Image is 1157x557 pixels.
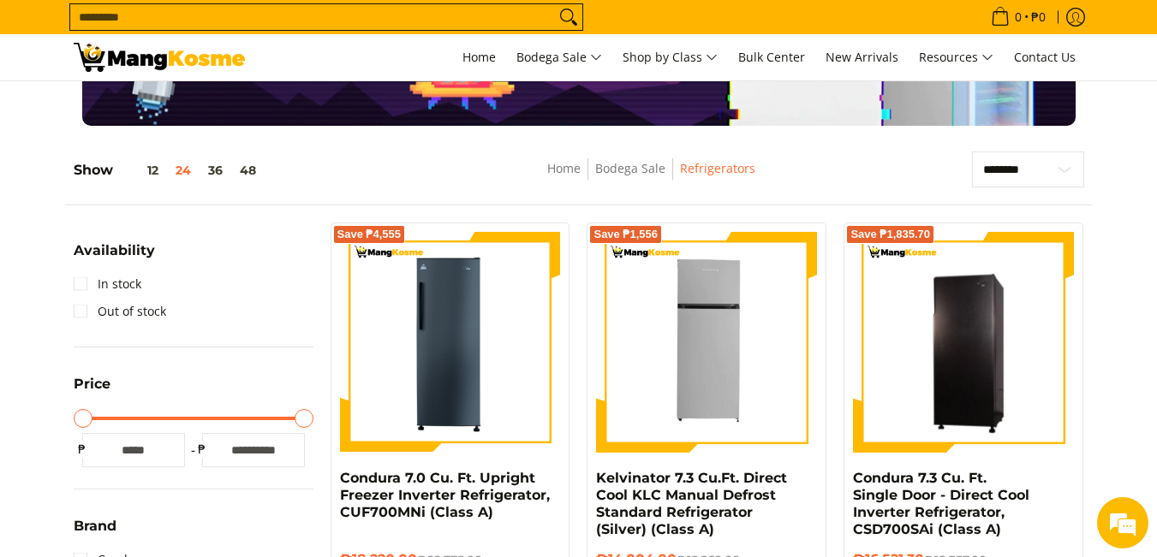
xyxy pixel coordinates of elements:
[986,8,1051,27] span: •
[74,441,91,458] span: ₱
[910,34,1002,80] a: Resources
[1005,34,1084,80] a: Contact Us
[74,162,265,179] h5: Show
[427,158,876,197] nav: Breadcrumbs
[167,163,200,177] button: 24
[1012,11,1024,23] span: 0
[555,4,582,30] button: Search
[74,43,245,72] img: Bodega Sale Refrigerator l Mang Kosme: Home Appliances Warehouse Sale
[194,441,211,458] span: ₱
[340,232,561,453] img: Condura 7.0 Cu. Ft. Upright Freezer Inverter Refrigerator, CUF700MNi (Class A)
[850,229,930,240] span: Save ₱1,835.70
[596,232,817,453] img: Kelvinator 7.3 Cu.Ft. Direct Cool KLC Manual Defrost Standard Refrigerator (Silver) (Class A)
[74,270,141,298] a: In stock
[340,470,550,520] a: Condura 7.0 Cu. Ft. Upright Freezer Inverter Refrigerator, CUF700MNi (Class A)
[74,244,155,270] summary: Open
[919,47,993,68] span: Resources
[74,244,155,258] span: Availability
[262,34,1084,80] nav: Main Menu
[826,49,898,65] span: New Arrivals
[74,519,116,546] summary: Open
[74,377,110,391] span: Price
[113,163,167,177] button: 12
[516,47,602,68] span: Bodega Sale
[817,34,907,80] a: New Arrivals
[614,34,726,80] a: Shop by Class
[680,160,755,176] a: Refrigerators
[9,373,326,433] textarea: Type your message and hit 'Enter'
[99,169,236,341] span: We're online!
[231,163,265,177] button: 48
[454,34,504,80] a: Home
[738,49,805,65] span: Bulk Center
[462,49,496,65] span: Home
[853,234,1074,450] img: Condura 7.3 Cu. Ft. Single Door - Direct Cool Inverter Refrigerator, CSD700SAi (Class A)
[1014,49,1076,65] span: Contact Us
[595,160,665,176] a: Bodega Sale
[853,470,1029,537] a: Condura 7.3 Cu. Ft. Single Door - Direct Cool Inverter Refrigerator, CSD700SAi (Class A)
[89,96,288,118] div: Chat with us now
[200,163,231,177] button: 36
[730,34,814,80] a: Bulk Center
[1029,11,1048,23] span: ₱0
[508,34,611,80] a: Bodega Sale
[337,229,402,240] span: Save ₱4,555
[74,519,116,533] span: Brand
[74,377,110,404] summary: Open
[74,298,166,325] a: Out of stock
[547,160,581,176] a: Home
[593,229,658,240] span: Save ₱1,556
[596,470,787,537] a: Kelvinator 7.3 Cu.Ft. Direct Cool KLC Manual Defrost Standard Refrigerator (Silver) (Class A)
[623,47,718,68] span: Shop by Class
[281,9,322,50] div: Minimize live chat window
